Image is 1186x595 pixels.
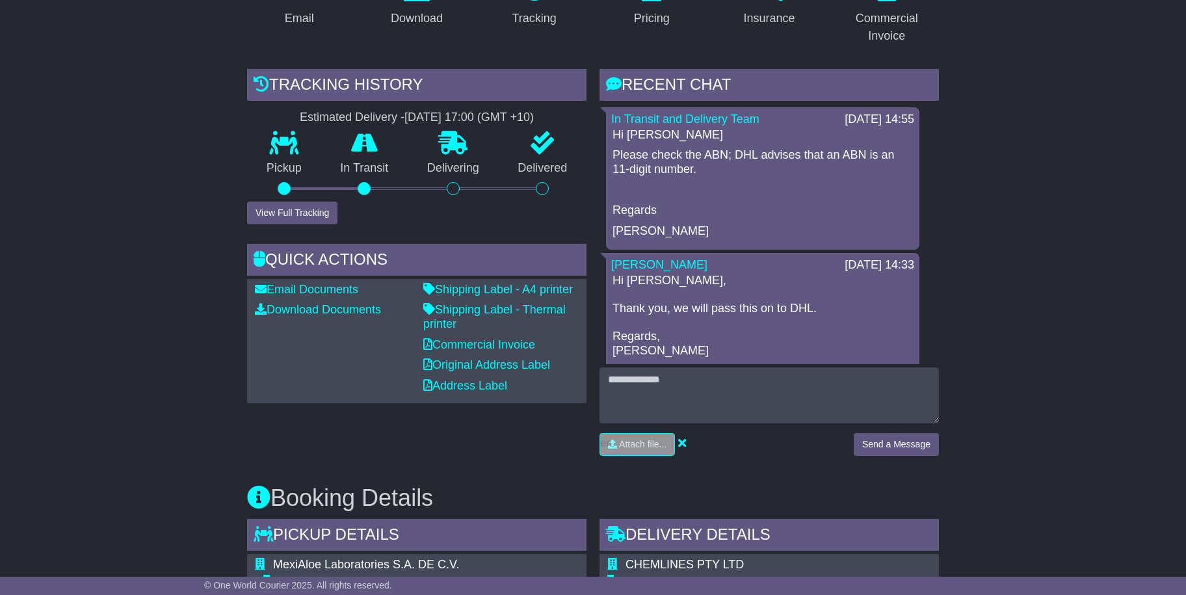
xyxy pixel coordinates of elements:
[247,111,586,125] div: Estimated Delivery -
[634,10,670,27] div: Pricing
[613,224,913,239] p: [PERSON_NAME]
[247,485,939,511] h3: Booking Details
[204,580,392,590] span: © One World Courier 2025. All rights reserved.
[843,10,930,45] div: Commercial Invoice
[626,575,876,589] div: Delivery
[743,10,795,27] div: Insurance
[845,258,914,272] div: [DATE] 14:33
[408,161,499,176] p: Delivering
[247,519,586,554] div: Pickup Details
[512,10,557,27] div: Tracking
[423,379,507,392] a: Address Label
[423,303,566,330] a: Shipping Label - Thermal printer
[321,161,408,176] p: In Transit
[854,433,939,456] button: Send a Message
[845,112,914,127] div: [DATE] 14:55
[613,148,913,176] p: Please check the ABN; DHL advises that an ABN is an 11-digit number.
[423,358,550,371] a: Original Address Label
[499,161,587,176] p: Delivered
[423,338,535,351] a: Commercial Invoice
[404,111,534,125] div: [DATE] 17:00 (GMT +10)
[273,575,336,588] span: Commercial
[273,575,579,589] div: Pickup
[247,161,321,176] p: Pickup
[600,69,939,104] div: RECENT CHAT
[247,69,586,104] div: Tracking history
[600,519,939,554] div: Delivery Details
[423,283,573,296] a: Shipping Label - A4 printer
[255,283,358,296] a: Email Documents
[247,244,586,279] div: Quick Actions
[613,128,913,142] p: Hi [PERSON_NAME]
[626,575,688,588] span: Commercial
[611,258,707,271] a: [PERSON_NAME]
[613,274,913,358] p: Hi [PERSON_NAME], Thank you, we will pass this on to DHL. Regards, [PERSON_NAME]
[391,10,443,27] div: Download
[273,558,459,571] span: MexiAloe Laboratories S.A. DE C.V.
[613,204,913,218] p: Regards
[611,112,759,126] a: In Transit and Delivery Team
[285,10,314,27] div: Email
[626,558,744,571] span: CHEMLINES PTY LTD
[247,202,337,224] button: View Full Tracking
[255,303,381,316] a: Download Documents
